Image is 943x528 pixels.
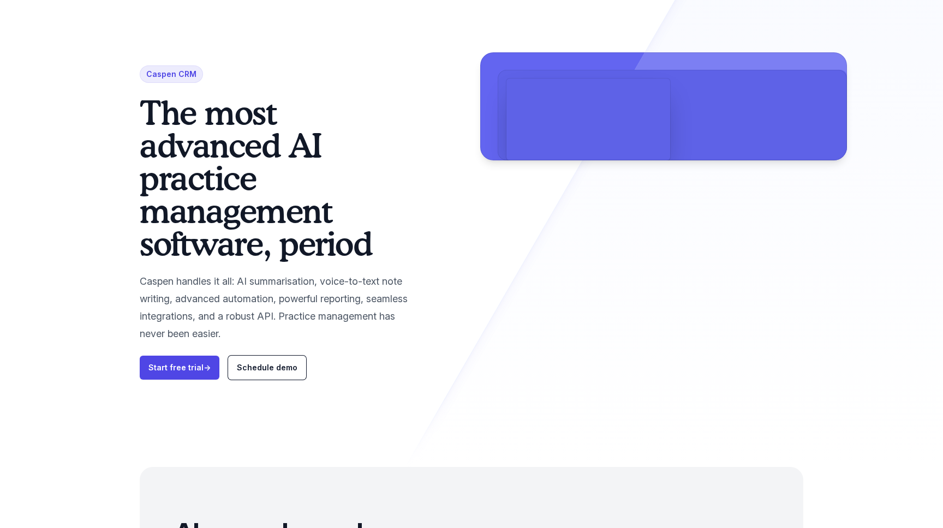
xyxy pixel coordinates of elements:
[228,356,306,380] a: Schedule demo
[140,356,219,380] a: Start free trial
[204,363,211,372] span: →
[140,96,419,260] h1: The most advanced AI practice management software, period
[237,363,297,372] span: Schedule demo
[140,273,419,343] p: Caspen handles it all: AI summarisation, voice-to-text note writing, advanced automation, powerfu...
[140,65,203,83] span: Caspen CRM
